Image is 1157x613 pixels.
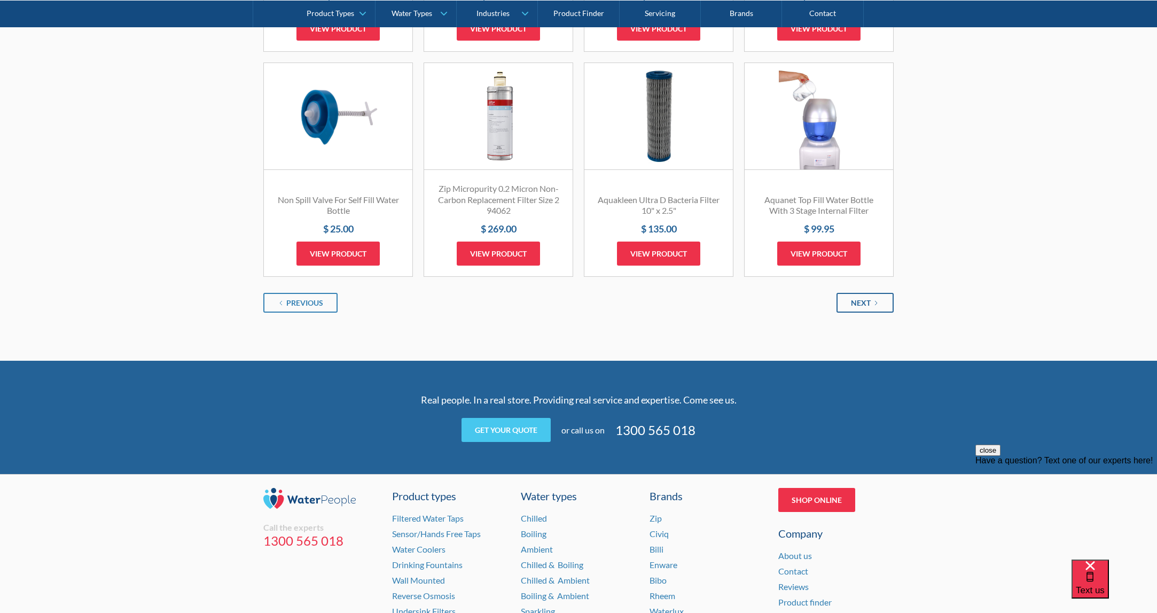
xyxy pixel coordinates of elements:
a: Filtered Water Taps [392,513,464,523]
a: Chilled & Boiling [521,560,583,570]
a: Civiq [650,529,669,539]
a: Water Coolers [392,544,445,554]
a: Drinking Fountains [392,560,463,570]
a: Chilled & Ambient [521,575,590,585]
a: Boiling [521,529,546,539]
a: Next Page [837,293,894,313]
a: 1300 565 018 [263,533,379,549]
a: View product [777,242,861,266]
a: Rheem [650,591,675,601]
a: Ambient [521,544,553,554]
a: Enware [650,560,677,570]
a: View product [296,17,380,41]
a: Bibo [650,575,667,585]
div: Water Types [392,9,432,18]
a: Reviews [778,581,809,592]
h4: $ 25.00 [275,222,402,236]
h3: Aquanet Top Fill Water Bottle With 3 Stage Internal Filter [755,195,882,217]
p: or call us on [561,424,605,437]
a: View product [457,17,540,41]
a: View product [617,17,700,41]
div: Product Types [307,9,354,18]
h4: $ 99.95 [755,222,882,236]
h3: Non Spill Valve For Self Fill Water Bottle [275,195,402,217]
a: Water types [521,488,636,504]
div: Industries [476,9,510,18]
a: Zip [650,513,662,523]
div: Next [851,297,871,308]
iframe: podium webchat widget bubble [1072,560,1157,613]
div: Call the experts [263,522,379,533]
a: View product [617,242,700,266]
a: Billi [650,544,663,554]
h4: $ 135.00 [595,222,722,236]
a: View product [777,17,861,41]
a: About us [778,550,812,561]
a: Boiling & Ambient [521,591,589,601]
iframe: podium webchat widget prompt [975,445,1157,573]
a: Product finder [778,597,832,607]
a: Product types [392,488,507,504]
a: Sensor/Hands Free Taps [392,529,481,539]
a: Reverse Osmosis [392,591,455,601]
div: Brands [650,488,765,504]
div: Company [778,525,894,541]
a: View product [296,242,380,266]
a: Shop Online [778,488,855,512]
h4: $ 269.00 [435,222,562,236]
div: Previous [286,297,323,308]
div: List [263,293,894,313]
p: Real people. In a real store. Providing real service and expertise. Come see us. [370,393,787,407]
h3: Aquakleen Ultra D Bacteria Filter 10" x 2.5" [595,195,722,217]
a: Get your quote [462,418,551,442]
a: View product [457,242,540,266]
a: Contact [778,566,808,576]
a: Chilled [521,513,547,523]
a: Previous Page [263,293,338,313]
a: 1300 565 018 [615,421,695,440]
h3: Zip Micropurity 0.2 Micron Non-Carbon Replacement Filter Size 2 94062 [435,183,562,216]
a: Wall Mounted [392,575,445,585]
